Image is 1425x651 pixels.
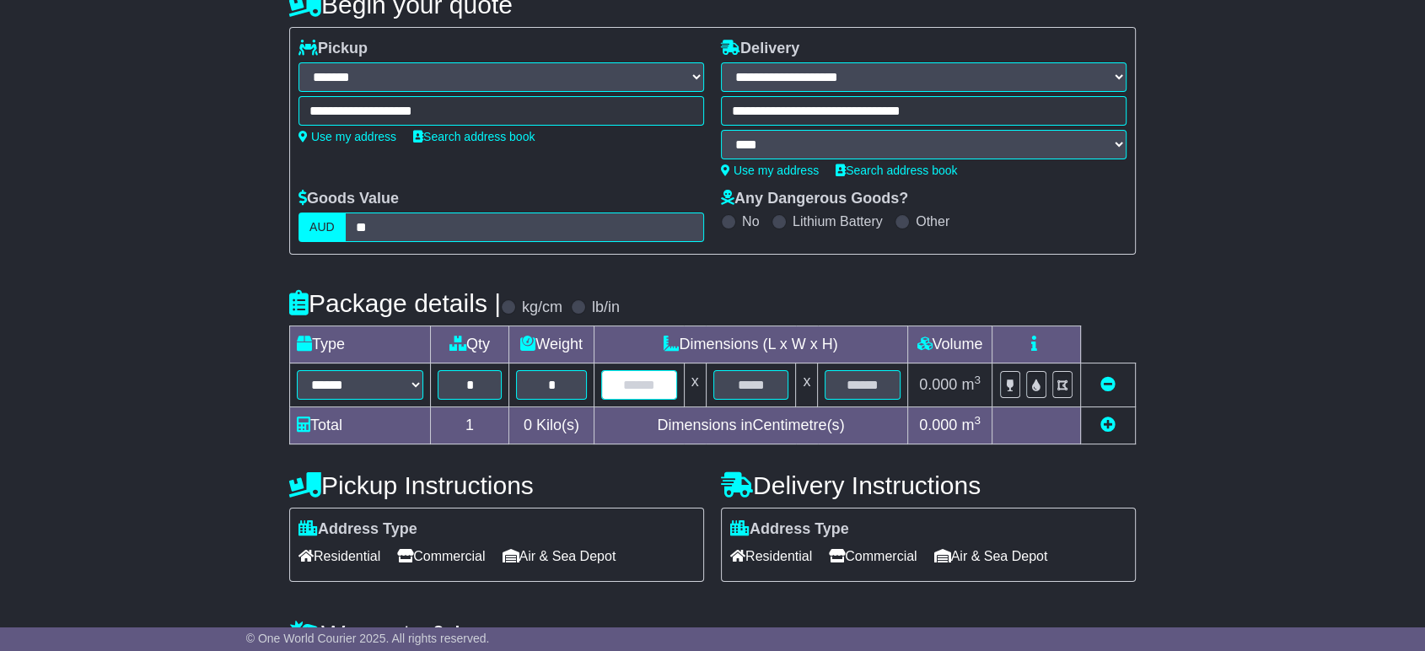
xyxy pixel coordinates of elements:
label: kg/cm [522,299,562,317]
a: Use my address [298,130,396,143]
label: Lithium Battery [793,213,883,229]
span: 0.000 [919,376,957,393]
label: Address Type [298,520,417,539]
span: m [961,376,981,393]
a: Use my address [721,164,819,177]
span: Residential [298,543,380,569]
span: © One World Courier 2025. All rights reserved. [246,632,490,645]
span: Commercial [397,543,485,569]
label: lb/in [592,299,620,317]
td: Type [290,326,431,363]
span: Residential [730,543,812,569]
h4: Package details | [289,289,501,317]
td: Dimensions in Centimetre(s) [594,407,907,444]
td: 1 [431,407,509,444]
h4: Delivery Instructions [721,471,1136,499]
label: AUD [298,213,346,242]
a: Search address book [413,130,535,143]
span: 0.000 [919,417,957,433]
td: Kilo(s) [509,407,594,444]
span: Air & Sea Depot [503,543,616,569]
td: Volume [907,326,992,363]
label: No [742,213,759,229]
a: Add new item [1100,417,1116,433]
sup: 3 [974,414,981,427]
h4: Pickup Instructions [289,471,704,499]
span: m [961,417,981,433]
label: Delivery [721,40,799,58]
label: Other [916,213,949,229]
td: Qty [431,326,509,363]
label: Address Type [730,520,849,539]
td: Total [290,407,431,444]
td: Dimensions (L x W x H) [594,326,907,363]
td: x [684,363,706,407]
a: Search address book [836,164,957,177]
label: Any Dangerous Goods? [721,190,908,208]
td: Weight [509,326,594,363]
h4: Warranty & Insurance [289,620,1136,648]
td: x [796,363,818,407]
span: 0 [524,417,532,433]
span: Air & Sea Depot [934,543,1048,569]
span: Commercial [829,543,917,569]
a: Remove this item [1100,376,1116,393]
label: Goods Value [298,190,399,208]
label: Pickup [298,40,368,58]
sup: 3 [974,374,981,386]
